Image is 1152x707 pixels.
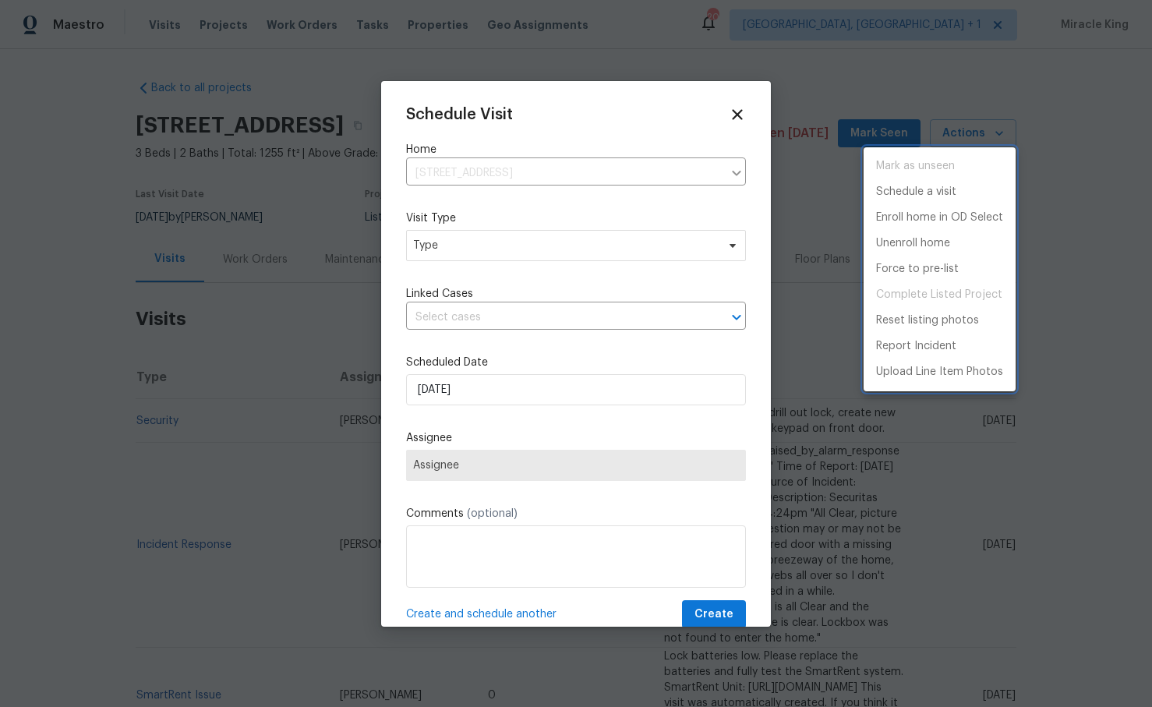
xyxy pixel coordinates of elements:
span: Project is already completed [864,282,1016,308]
p: Schedule a visit [876,184,956,200]
p: Report Incident [876,338,956,355]
p: Force to pre-list [876,261,959,277]
p: Unenroll home [876,235,950,252]
p: Enroll home in OD Select [876,210,1003,226]
p: Upload Line Item Photos [876,364,1003,380]
p: Reset listing photos [876,313,979,329]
